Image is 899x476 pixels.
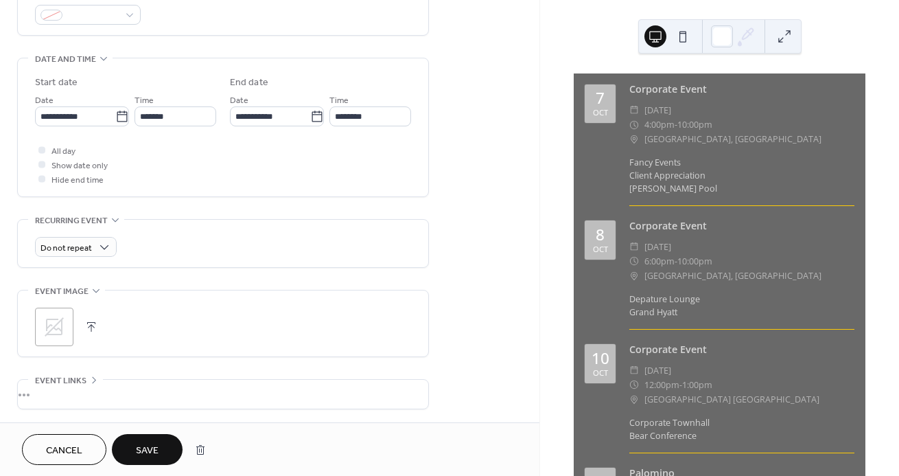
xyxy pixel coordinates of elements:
div: Corporate Event [629,82,854,97]
span: Date and time [35,52,96,67]
span: Show date only [51,159,108,173]
div: End date [230,76,268,90]
span: Event image [35,284,89,299]
div: Oct [593,245,608,253]
span: [GEOGRAPHIC_DATA], [GEOGRAPHIC_DATA] [644,269,821,283]
span: 10:00pm [677,117,712,132]
span: - [675,254,677,269]
span: - [675,117,677,132]
span: Hide end time [51,173,104,188]
span: Do not repeat [40,240,92,256]
span: 10:00pm [677,254,712,269]
span: Date [230,93,248,108]
button: Save [112,434,183,465]
div: Corporate Event [629,342,854,357]
span: 12:00pm [644,378,679,392]
button: Cancel [22,434,106,465]
div: ​ [629,240,639,254]
span: Time [329,93,349,108]
div: Oct [593,109,608,116]
div: 8 [596,227,605,243]
div: Start date [35,76,78,90]
span: Recurring event [35,214,108,228]
span: [DATE] [644,363,671,378]
span: Date [35,93,54,108]
span: [GEOGRAPHIC_DATA] [GEOGRAPHIC_DATA] [644,392,819,407]
span: 1:00pm [682,378,712,392]
span: 6:00pm [644,254,675,269]
span: Time [135,93,154,108]
div: Depature Lounge Grand Hyatt [629,293,854,319]
div: 10 [592,351,609,367]
span: Save [136,444,159,458]
div: ​ [629,117,639,132]
span: Event links [35,374,86,388]
div: Fancy Events Client Appreciation [PERSON_NAME] Pool [629,157,854,196]
div: 7 [596,91,605,106]
div: ​ [629,363,639,378]
div: ••• [18,380,428,409]
span: [DATE] [644,240,671,254]
div: ​ [629,132,639,146]
span: 4:00pm [644,117,675,132]
div: ​ [629,269,639,283]
span: [DATE] [644,103,671,117]
div: ​ [629,103,639,117]
div: Corporate Event [629,218,854,234]
div: Corporate Townhall Bear Conference [629,417,854,443]
div: ​ [629,378,639,392]
div: ​ [629,392,639,407]
span: [GEOGRAPHIC_DATA], [GEOGRAPHIC_DATA] [644,132,821,146]
div: ​ [629,254,639,269]
span: All day [51,144,75,159]
div: ; [35,308,73,346]
div: Oct [593,369,608,376]
span: - [679,378,682,392]
span: Cancel [46,444,82,458]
